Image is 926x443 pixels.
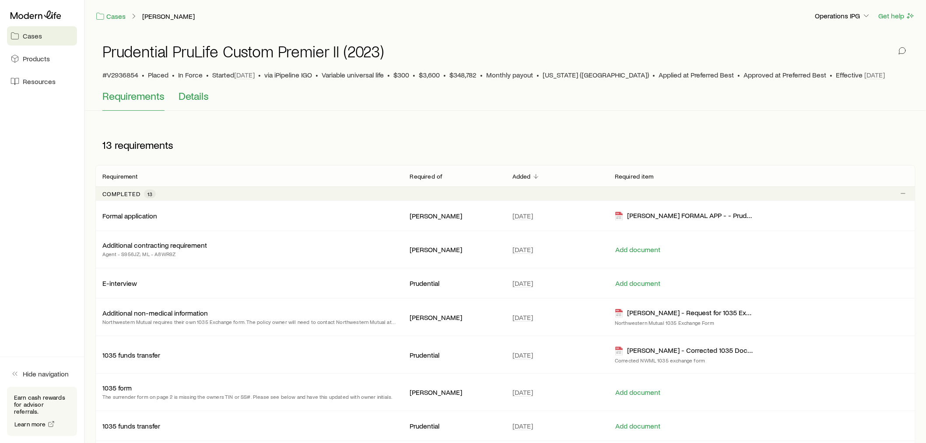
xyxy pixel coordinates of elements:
span: Products [23,54,50,63]
span: [DATE] [512,313,533,322]
span: 13 [147,190,152,197]
p: Started [212,70,255,79]
span: • [258,70,261,79]
span: [DATE] [512,211,533,220]
div: [PERSON_NAME] - Corrected 1035 Document [615,346,754,356]
p: Formal application [102,211,157,220]
span: $3,600 [419,70,440,79]
p: 1035 form [102,383,132,392]
span: • [142,70,144,79]
div: Application details tabs [102,90,908,111]
h1: Prudential PruLife Custom Premier II (2023) [102,42,384,60]
p: Agent - S956JZ; ML - A8WR9Z [102,250,207,258]
button: Hide navigation [7,364,77,383]
span: • [480,70,483,79]
span: Approved at Preferred Best [744,70,827,79]
button: Add document [615,422,661,430]
span: • [652,70,655,79]
span: $300 [393,70,409,79]
span: • [316,70,318,79]
p: Corrected NWML 1035 exchange form [615,357,754,364]
p: Placed [148,70,168,79]
p: Additional contracting requirement [102,241,207,250]
p: Northwestern Mutual 1035 Exchange Form [615,319,754,326]
span: • [738,70,740,79]
span: • [206,70,209,79]
p: [PERSON_NAME] [410,313,498,322]
p: Effective [836,70,885,79]
button: Add document [615,246,661,254]
span: [DATE] [512,351,533,359]
span: • [172,70,175,79]
a: Products [7,49,77,68]
span: • [413,70,415,79]
span: [DATE] [512,245,533,254]
p: Earn cash rewards for advisor referrals. [14,394,70,415]
span: • [537,70,539,79]
div: [PERSON_NAME] - Request for 1035 Exchange [615,308,754,318]
span: Monthly payout [486,70,533,79]
p: E-interview [102,279,137,288]
span: [DATE] [512,279,533,288]
span: • [830,70,833,79]
p: 1035 funds transfer [102,351,160,359]
p: Required item [615,173,653,180]
span: • [387,70,390,79]
p: The surrender form on page 2 is missing the owners TIN or SS#. Please see below and have this upd... [102,392,393,401]
button: Add document [615,279,661,288]
button: Operations IPG [815,11,871,21]
span: In Force [178,70,203,79]
p: Added [512,173,531,180]
span: • [443,70,446,79]
span: [DATE] [512,388,533,397]
span: Learn more [14,421,46,427]
p: Requirement [102,173,137,180]
a: Resources [7,72,77,91]
p: Northwestern Mutual requires their own 1035 Exchange form. The policy owner will need to contact ... [102,317,396,326]
span: [DATE] [512,422,533,430]
a: Cases [7,26,77,46]
span: 13 [102,139,112,151]
span: Requirements [102,90,165,102]
p: [PERSON_NAME] [410,245,498,254]
p: Prudential [410,279,498,288]
span: Hide navigation [23,369,69,378]
span: Resources [23,77,56,86]
span: Applied at Preferred Best [659,70,734,79]
span: Details [179,90,209,102]
p: 1035 funds transfer [102,422,160,430]
div: Earn cash rewards for advisor referrals.Learn more [7,387,77,436]
p: Prudential [410,422,498,430]
p: Additional non-medical information [102,309,208,317]
a: Cases [95,11,126,21]
span: [US_STATE] ([GEOGRAPHIC_DATA]) [543,70,649,79]
span: via iPipeline IGO [264,70,312,79]
p: Required of [410,173,443,180]
span: #V2936854 [102,70,138,79]
p: [PERSON_NAME] [410,388,498,397]
span: [DATE] [234,70,255,79]
p: Prudential [410,351,498,359]
p: Operations IPG [815,11,871,20]
span: $348,782 [449,70,477,79]
a: [PERSON_NAME] [142,12,195,21]
span: [DATE] [865,70,885,79]
p: [PERSON_NAME] [410,211,498,220]
button: Get help [878,11,915,21]
button: Add document [615,388,661,397]
p: Completed [102,190,140,197]
span: requirements [115,139,173,151]
span: Variable universal life [322,70,384,79]
span: Cases [23,32,42,40]
div: [PERSON_NAME] FORMAL APP - - Prudential [615,211,754,221]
